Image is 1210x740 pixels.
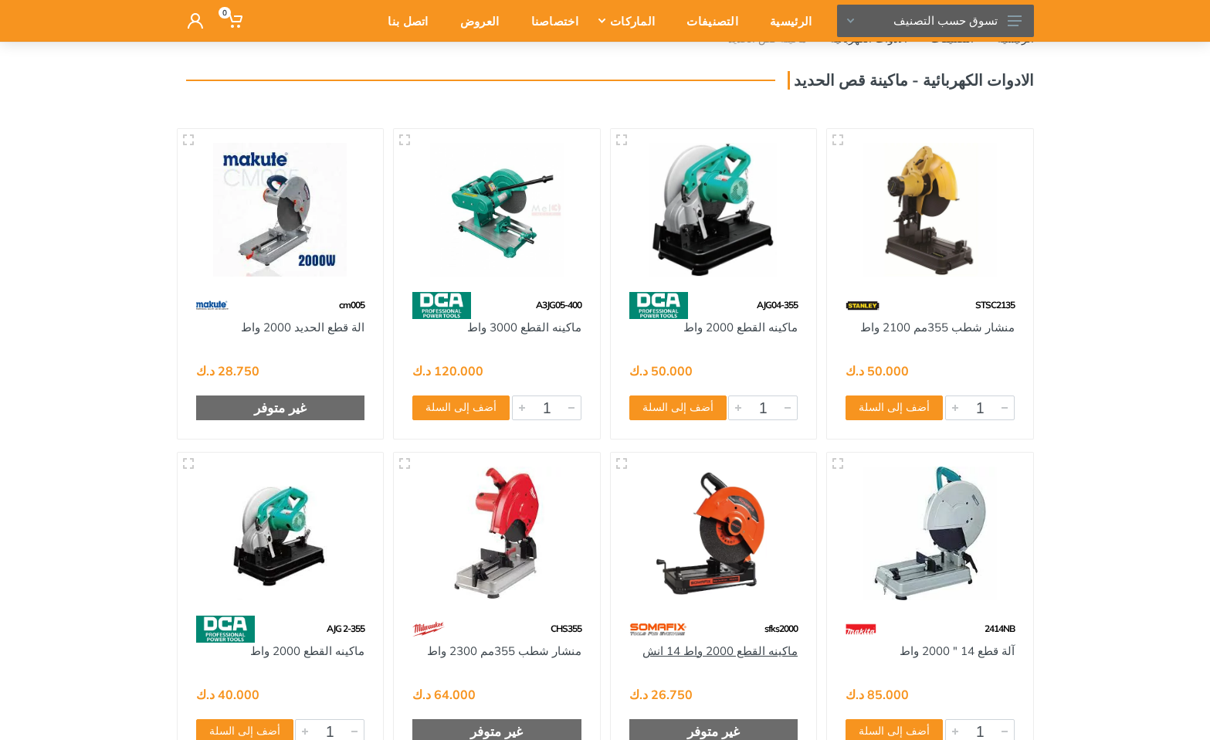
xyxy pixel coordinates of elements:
[327,623,364,634] span: AJG 2-355
[241,320,364,334] a: الة قطع الحديد 2000 واط
[196,616,255,643] img: 58.webp
[846,688,909,701] div: 85.000 د.ك
[900,643,1015,658] a: آلة قطع 14 " 2000 واط
[846,395,943,420] button: أضف إلى السلة
[625,467,803,600] img: Royal Tools - ماكينه القطع 2000 واط 14 انش
[196,688,259,701] div: 40.000 د.ك
[846,365,909,377] div: 50.000 د.ك
[846,292,880,319] img: 15.webp
[412,616,445,643] img: 68.webp
[510,5,589,37] div: اختصاصنا
[764,623,798,634] span: sfks2000
[191,467,370,600] img: Royal Tools - ماكينه القطع 2000 واط
[408,467,586,600] img: Royal Tools - منشار شطب 355مم 2300 واط
[788,71,1034,90] h3: الادوات الكهربائية - ماكينة قص الحديد
[412,395,510,420] button: أضف إلى السلة
[749,5,822,37] div: الرئيسية
[625,143,803,277] img: Royal Tools - ماكينه القطع 2000 واط
[683,320,798,334] a: ماكينه القطع 2000 واط
[589,5,666,37] div: الماركات
[985,623,1015,634] span: 2414NB
[629,395,727,420] button: أضف إلى السلة
[666,5,749,37] div: التصنيفات
[196,365,259,377] div: 28.750 د.ك
[439,5,510,37] div: العروض
[629,616,687,643] img: 60.webp
[339,299,364,311] span: cm005
[841,143,1019,277] img: Royal Tools - منشار شطب 355مم 2100 واط
[975,299,1015,311] span: STSC2135
[219,7,231,19] span: 0
[412,688,476,701] div: 64.000 د.ك
[250,643,364,658] a: ماكينه القطع 2000 واط
[412,292,471,319] img: 58.webp
[191,143,370,277] img: Royal Tools - الة قطع الحديد 2000 واط
[629,688,693,701] div: 26.750 د.ك
[837,5,1034,37] button: تسوق حسب التصنيف
[757,299,798,311] span: AJG04-355
[367,5,439,37] div: اتصل بنا
[196,395,365,420] div: غير متوفر
[196,292,229,319] img: 59.webp
[841,467,1019,600] img: Royal Tools - آلة قطع 14
[629,292,688,319] img: 58.webp
[629,365,693,377] div: 50.000 د.ك
[412,365,483,377] div: 120.000 د.ك
[846,616,876,643] img: 42.webp
[408,143,586,277] img: Royal Tools - ماكينه القطع 3000 واط
[427,643,581,658] a: منشار شطب 355مم 2300 واط
[467,320,581,334] a: ماكينه القطع 3000 واط
[536,299,581,311] span: A3JG05-400
[860,320,1015,334] a: منشار شطب 355مم 2100 واط
[642,643,798,658] a: ماكينه القطع 2000 واط 14 انش
[551,623,581,634] span: CHS355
